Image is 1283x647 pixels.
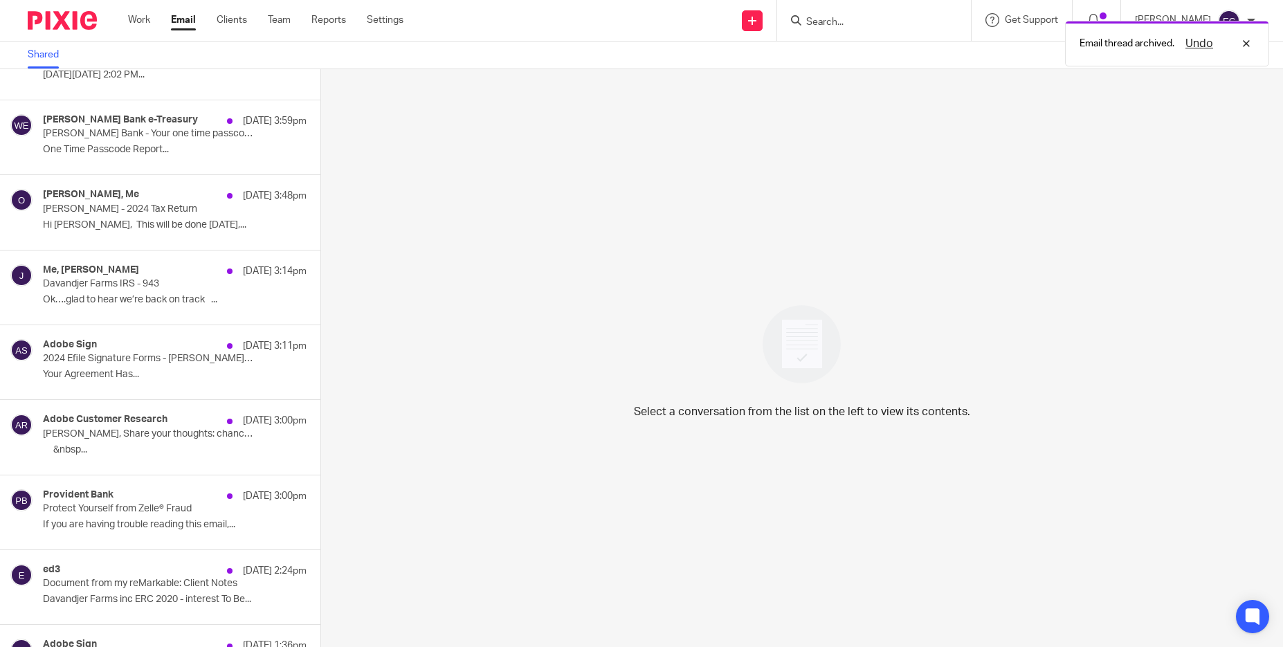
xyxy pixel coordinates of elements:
[43,519,307,531] p: If you are having trouble reading this email,...
[243,339,307,353] p: [DATE] 3:11pm
[43,264,139,276] h4: Me, [PERSON_NAME]
[28,42,69,69] a: Shared
[10,339,33,361] img: svg%3E
[28,11,97,30] img: Pixie
[367,13,403,27] a: Settings
[10,414,33,436] img: svg%3E
[171,13,196,27] a: Email
[43,128,253,140] p: [PERSON_NAME] Bank - Your one time passcode
[43,578,253,590] p: Document from my reMarkable: Client Notes
[43,278,253,290] p: Davandjer Farms IRS - 943
[43,594,307,605] p: Davandjer Farms inc ERC 2020 - interest To Be...
[10,189,33,211] img: svg%3E
[43,114,198,126] h4: [PERSON_NAME] Bank e-Treasury
[43,353,253,365] p: 2024 Efile Signature Forms - [PERSON_NAME] & [PERSON_NAME] has been sent out for signature to [EM...
[243,189,307,203] p: [DATE] 3:48pm
[43,489,113,501] h4: Provident Bank
[1218,10,1240,32] img: svg%3E
[10,564,33,586] img: svg%3E
[243,564,307,578] p: [DATE] 2:24pm
[243,414,307,428] p: [DATE] 3:00pm
[243,264,307,278] p: [DATE] 3:14pm
[243,114,307,128] p: [DATE] 3:59pm
[634,403,970,420] p: Select a conversation from the list on the left to view its contents.
[43,294,307,306] p: Ok….glad to hear we’re back on track ...
[217,13,247,27] a: Clients
[43,144,307,156] p: One Time Passcode Report...
[1080,37,1174,51] p: Email thread archived.
[128,13,150,27] a: Work
[243,489,307,503] p: [DATE] 3:00pm
[43,203,253,215] p: [PERSON_NAME] - 2024 Tax Return
[268,13,291,27] a: Team
[311,13,346,27] a: Reports
[43,414,167,426] h4: Adobe Customer Research
[43,444,307,456] p: ‌ ‌ ‌ ‌ ‌ ‌&nbsp...
[43,69,307,81] p: [DATE][DATE] 2:02 PM...
[43,189,139,201] h4: [PERSON_NAME], Me
[10,114,33,136] img: svg%3E
[43,503,253,515] p: Protect Yourself from Zelle® Fraud
[43,428,253,440] p: [PERSON_NAME], Share your thoughts: chance to win $500
[1181,35,1217,52] button: Undo
[10,489,33,511] img: svg%3E
[754,296,850,392] img: image
[43,564,60,576] h4: ed3
[43,339,97,351] h4: Adobe Sign
[43,219,307,231] p: Hi [PERSON_NAME], This will be done [DATE],...
[43,369,307,381] p: Your Agreement Has...
[10,264,33,286] img: svg%3E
